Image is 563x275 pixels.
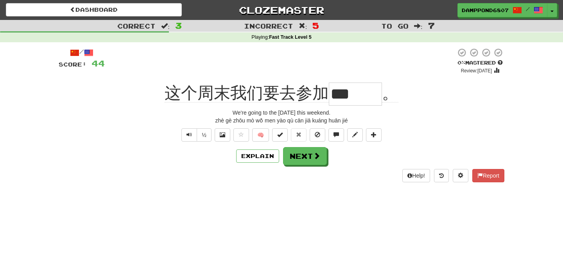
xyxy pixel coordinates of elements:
button: Next [283,147,327,165]
span: 。 [382,84,398,102]
span: 3 [175,21,182,30]
button: Set this sentence to 100% Mastered (alt+m) [272,128,288,142]
button: Explain [236,149,279,163]
button: Report [472,169,504,182]
a: Clozemaster [194,3,369,17]
button: Favorite sentence (alt+f) [233,128,249,142]
button: Ignore sentence (alt+i) [310,128,325,142]
span: Incorrect [244,22,293,30]
span: 7 [428,21,435,30]
span: DampPond6807 [462,7,509,14]
span: To go [381,22,409,30]
small: Review: [DATE] [461,68,492,74]
div: Text-to-speech controls [180,128,212,142]
button: Help! [402,169,430,182]
div: We're going to the [DATE] this weekend. [59,109,504,117]
button: Add to collection (alt+a) [366,128,382,142]
span: 0 % [457,59,465,66]
a: Dashboard [6,3,182,16]
strong: Fast Track Level 5 [269,34,312,40]
div: Mastered [456,59,504,67]
span: Correct [117,22,156,30]
span: 这个周末我们要去参加 [165,84,329,102]
a: DampPond6807 / [457,3,547,17]
button: Show image (alt+x) [215,128,230,142]
span: : [299,23,307,29]
span: : [414,23,423,29]
span: : [161,23,170,29]
button: ½ [197,128,212,142]
span: 5 [312,21,319,30]
button: Discuss sentence (alt+u) [328,128,344,142]
button: Play sentence audio (ctl+space) [181,128,197,142]
span: Score: [59,61,87,68]
div: / [59,48,105,58]
span: / [526,6,530,12]
button: Reset to 0% Mastered (alt+r) [291,128,307,142]
button: Round history (alt+y) [434,169,449,182]
button: Edit sentence (alt+d) [347,128,363,142]
span: 44 [91,58,105,68]
button: 🧠 [252,128,269,142]
div: zhè gè zhōu mò wǒ men yào qù cān jiā kuáng huān jié [59,117,504,124]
